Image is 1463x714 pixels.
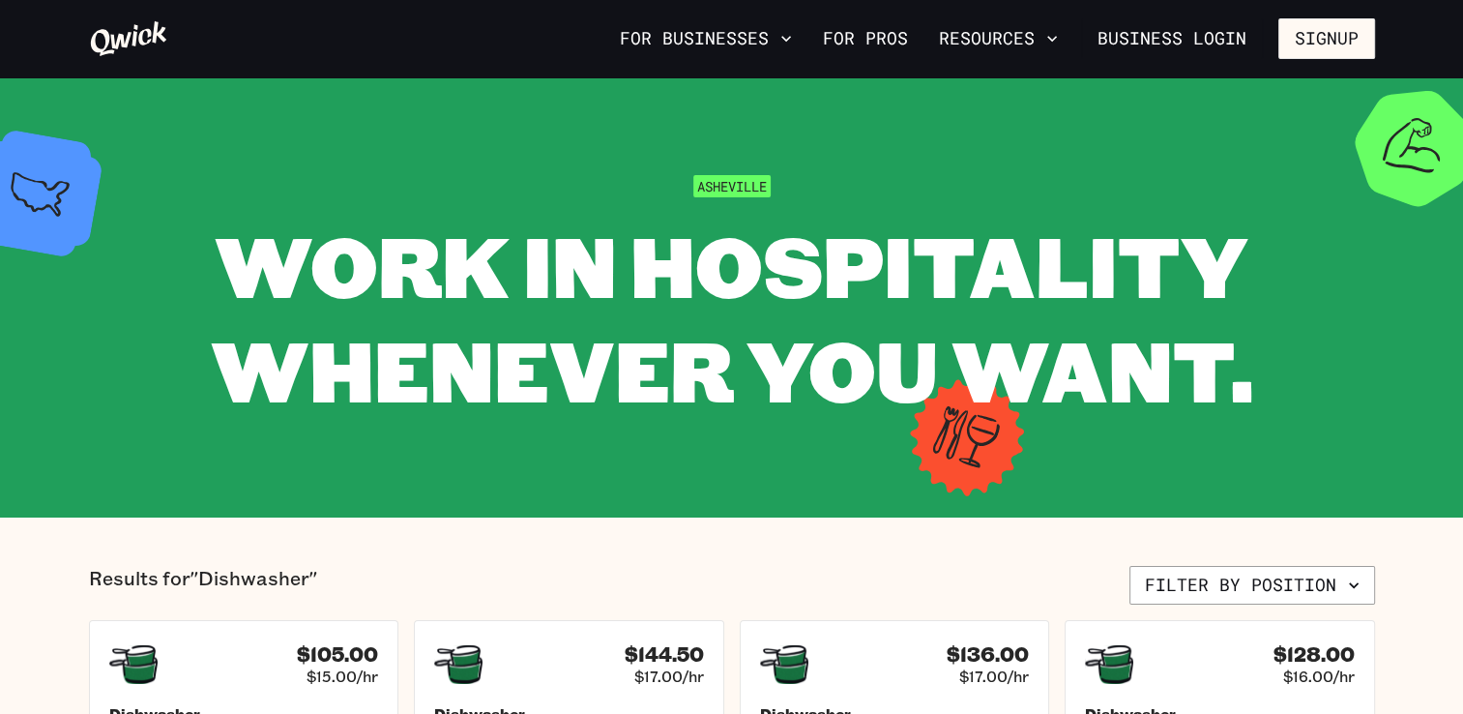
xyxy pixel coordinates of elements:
a: For Pros [815,22,916,55]
a: Business Login [1081,18,1263,59]
h4: $105.00 [297,642,378,667]
button: Filter by position [1129,566,1375,605]
span: $17.00/hr [634,667,704,686]
h4: $144.50 [625,642,704,667]
span: $16.00/hr [1283,667,1355,686]
button: Signup [1278,18,1375,59]
button: For Businesses [612,22,800,55]
span: Asheville [693,175,771,197]
h4: $128.00 [1273,642,1355,667]
span: WORK IN HOSPITALITY WHENEVER YOU WANT. [211,209,1253,425]
h4: $136.00 [947,642,1029,667]
span: $17.00/hr [959,667,1029,686]
span: $15.00/hr [307,667,378,686]
button: Resources [931,22,1066,55]
p: Results for "Dishwasher" [89,566,317,605]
